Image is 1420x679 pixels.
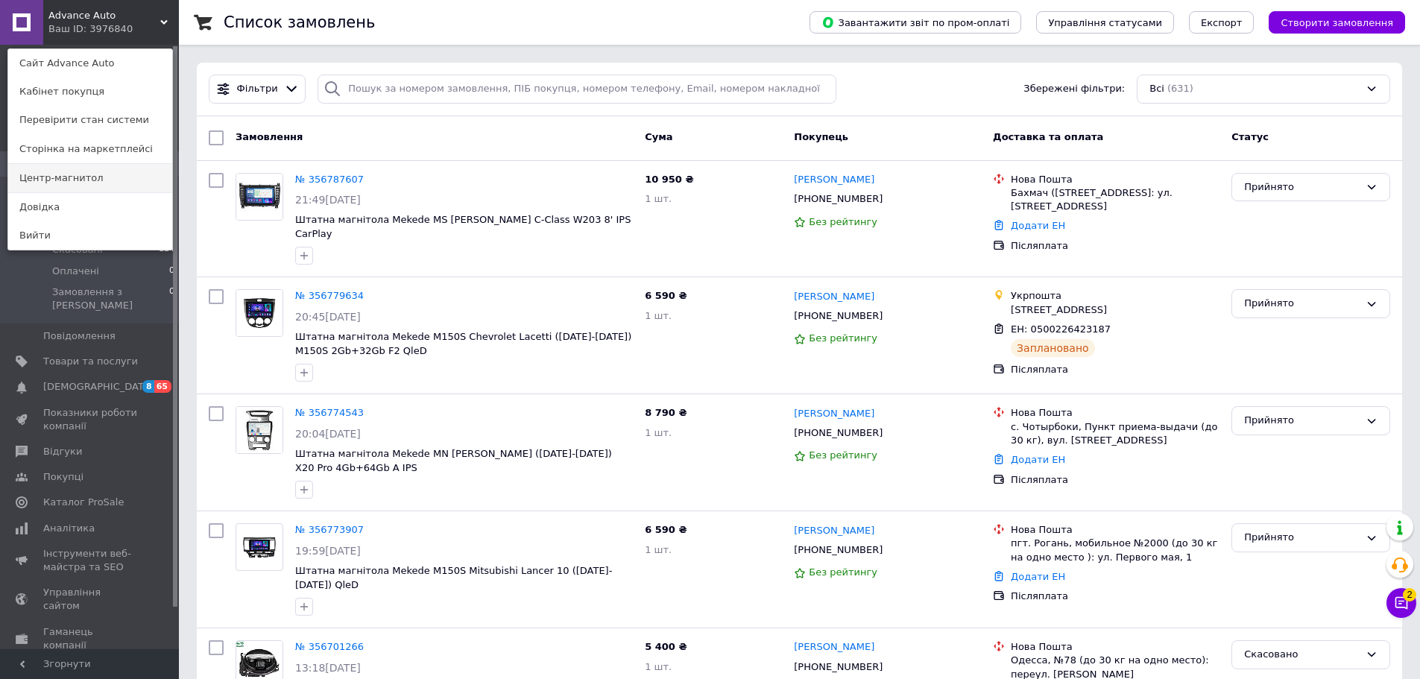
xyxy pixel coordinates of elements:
div: [PHONE_NUMBER] [791,657,886,677]
h1: Список замовлень [224,13,375,31]
span: Всі [1149,82,1164,96]
div: [PHONE_NUMBER] [791,540,886,560]
span: Без рейтингу [809,216,877,227]
a: № 356773907 [295,524,364,535]
span: Каталог ProSale [43,496,124,509]
div: Ваш ID: 3976840 [48,22,111,36]
a: Створити замовлення [1254,16,1405,28]
span: Показники роботи компанії [43,406,138,433]
span: Аналітика [43,522,95,535]
a: Штатна магнітола Mekede MS [PERSON_NAME] C-Class W203 8' IPS CarPlay [295,214,631,239]
div: [PHONE_NUMBER] [791,423,886,443]
div: Післяплата [1011,473,1219,487]
span: Завантажити звіт по пром-оплаті [821,16,1009,29]
a: Штатна магнітола Mekede MN [PERSON_NAME] ([DATE]-[DATE]) X20 Pro 4Gb+64Gb A IPS [295,448,612,473]
button: Чат з покупцем2 [1386,588,1416,618]
a: [PERSON_NAME] [794,640,874,654]
div: Прийнято [1244,180,1360,195]
span: Покупець [794,131,848,142]
span: Інструменти веб-майстра та SEO [43,547,138,574]
span: Повідомлення [43,329,116,343]
span: 6 590 ₴ [645,524,687,535]
div: Заплановано [1011,339,1095,357]
a: Сайт Advance Auto [8,49,172,78]
div: [PHONE_NUMBER] [791,306,886,326]
div: [STREET_ADDRESS] [1011,303,1219,317]
span: Відгуки [43,445,82,458]
a: Довідка [8,193,172,221]
img: Фото товару [236,407,283,453]
div: Післяплата [1011,239,1219,253]
span: 8 [142,380,154,393]
a: Фото товару [236,289,283,337]
span: 5 400 ₴ [645,641,687,652]
span: Без рейтингу [809,449,877,461]
span: Збережені фільтри: [1023,82,1125,96]
span: Advance Auto [48,9,160,22]
span: Штатна магнітола Mekede M150S Chevrolet Lacetti ([DATE]-[DATE]) M150S 2Gb+32Gb F2 QleD [295,331,631,356]
span: 0 [169,265,174,278]
a: Сторінка на маркетплейсі [8,135,172,163]
span: Без рейтингу [809,332,877,344]
button: Створити замовлення [1269,11,1405,34]
span: 8 790 ₴ [645,407,687,418]
span: 1 шт. [645,661,672,672]
span: Гаманець компанії [43,625,138,652]
div: [PHONE_NUMBER] [791,189,886,209]
span: Експорт [1201,17,1243,28]
span: 10 950 ₴ [645,174,693,185]
span: Оплачені [52,265,99,278]
span: 0 [169,285,174,312]
img: Фото товару [236,528,283,566]
span: 2 [1403,588,1416,601]
img: Фото товару [236,290,283,336]
div: Нова Пошта [1011,406,1219,420]
a: Додати ЕН [1011,454,1065,465]
a: № 356787607 [295,174,364,185]
div: с. Чотырбоки, Пункт приема-выдачи (до 30 кг), вул. [STREET_ADDRESS] [1011,420,1219,447]
div: Бахмач ([STREET_ADDRESS]: ул. [STREET_ADDRESS] [1011,186,1219,213]
button: Експорт [1189,11,1255,34]
img: Фото товару [236,174,283,220]
span: 21:49[DATE] [295,194,361,206]
div: Нова Пошта [1011,640,1219,654]
span: Доставка та оплата [993,131,1103,142]
a: [PERSON_NAME] [794,290,874,304]
div: Післяплата [1011,590,1219,603]
span: 6 590 ₴ [645,290,687,301]
a: Фото товару [236,173,283,221]
span: Без рейтингу [809,566,877,578]
span: Товари та послуги [43,355,138,368]
span: Замовлення [236,131,303,142]
span: (631) [1167,83,1193,94]
div: Нова Пошта [1011,173,1219,186]
span: ЕН: 0500226423187 [1011,323,1111,335]
a: Фото товару [236,523,283,571]
a: Фото товару [236,406,283,454]
a: [PERSON_NAME] [794,173,874,187]
span: 1 шт. [645,310,672,321]
a: Кабінет покупця [8,78,172,106]
a: Штатна магнітола Mekede M150S Mitsubishi Lancer 10 ([DATE]- [DATE]) QleD [295,565,612,590]
span: Управління статусами [1048,17,1162,28]
span: 65 [154,380,171,393]
span: 1 шт. [645,193,672,204]
span: Управління сайтом [43,586,138,613]
a: № 356774543 [295,407,364,418]
a: Додати ЕН [1011,571,1065,582]
span: [DEMOGRAPHIC_DATA] [43,380,154,394]
span: Статус [1231,131,1269,142]
span: 20:45[DATE] [295,311,361,323]
div: Нова Пошта [1011,523,1219,537]
span: Створити замовлення [1281,17,1393,28]
a: Перевірити стан системи [8,106,172,134]
span: 19:59[DATE] [295,545,361,557]
button: Управління статусами [1036,11,1174,34]
div: Прийнято [1244,530,1360,546]
a: Вийти [8,221,172,250]
input: Пошук за номером замовлення, ПІБ покупця, номером телефону, Email, номером накладної [318,75,836,104]
button: Завантажити звіт по пром-оплаті [810,11,1021,34]
span: 20:04[DATE] [295,428,361,440]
